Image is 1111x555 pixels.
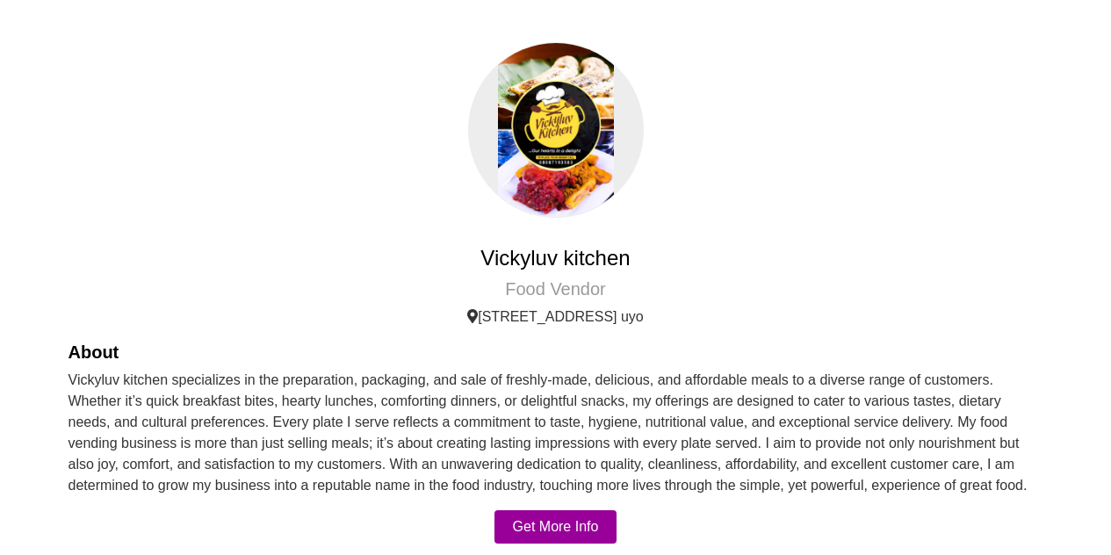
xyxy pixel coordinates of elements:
[69,370,1043,496] p: Vickyluv kitchen specializes in the preparation, packaging, and sale of freshly-made, delicious, ...
[69,342,119,362] b: About
[468,42,644,218] img: logo
[494,510,617,544] a: Get More Info
[69,306,1043,328] p: [STREET_ADDRESS] uyo
[69,246,1043,271] h4: Vickyluv kitchen
[69,278,1043,299] h5: Food Vendor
